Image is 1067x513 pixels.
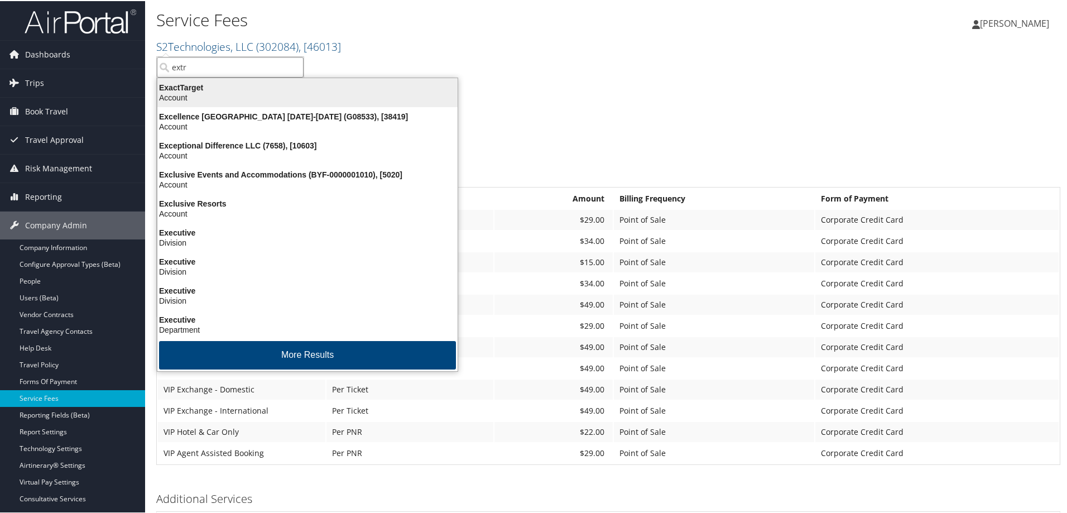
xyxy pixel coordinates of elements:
td: VIP Exchange - International [158,400,325,420]
td: Corporate Credit Card [815,336,1059,356]
td: Point of Sale [614,442,814,462]
td: $34.00 [494,230,613,250]
div: Exclusive Events and Accommodations (BYF-0000001010), [5020] [151,169,464,179]
div: Account [151,150,464,160]
div: Executive [151,227,464,237]
span: , [ 46013 ] [299,38,341,53]
td: $29.00 [494,315,613,335]
span: Dashboards [25,40,70,68]
a: S2Technologies, LLC [156,38,341,53]
a: [PERSON_NAME] [972,6,1060,39]
div: Account [151,92,464,102]
h3: Full Service Agent [156,166,1060,181]
td: $29.00 [494,209,613,229]
td: Corporate Credit Card [815,272,1059,293]
img: airportal-logo.png [25,7,136,33]
td: Point of Sale [614,357,814,377]
td: $49.00 [494,400,613,420]
td: VIP Hotel & Car Only [158,421,325,441]
div: Division [151,237,464,247]
div: Excellence [GEOGRAPHIC_DATA] [DATE]-[DATE] (G08533), [38419] [151,111,464,121]
td: Corporate Credit Card [815,230,1059,250]
td: Point of Sale [614,421,814,441]
td: Per PNR [326,442,493,462]
td: Point of Sale [614,251,814,271]
th: Billing Frequency [614,188,814,208]
td: Per PNR [326,421,493,441]
div: Executive [151,314,464,324]
td: Corporate Credit Card [815,251,1059,271]
div: Executive [151,285,464,295]
th: Amount [494,188,613,208]
div: Account [151,179,464,189]
td: $34.00 [494,272,613,293]
td: Point of Sale [614,378,814,399]
td: $22.00 [494,421,613,441]
td: Corporate Credit Card [815,421,1059,441]
td: Per Ticket [326,378,493,399]
td: Corporate Credit Card [815,400,1059,420]
div: Account [151,208,464,218]
td: Corporate Credit Card [815,357,1059,377]
td: $49.00 [494,294,613,314]
div: Exceptional Difference LLC (7658), [10603] [151,140,464,150]
td: $29.00 [494,442,613,462]
div: Division [151,266,464,276]
span: Travel Approval [25,125,84,153]
input: Search Accounts [157,56,304,76]
button: More Results [159,340,456,368]
td: $49.00 [494,336,613,356]
td: Point of Sale [614,336,814,356]
td: Corporate Credit Card [815,315,1059,335]
td: VIP Agent Assisted Booking [158,442,325,462]
td: Per Ticket [326,400,493,420]
span: ( 302084 ) [256,38,299,53]
td: Corporate Credit Card [815,378,1059,399]
h1: S2 Technologies [156,122,1060,146]
div: Exclusive Resorts [151,198,464,208]
td: $15.00 [494,251,613,271]
div: ExactTarget [151,81,464,92]
td: Point of Sale [614,272,814,293]
h1: Service Fees [156,7,759,31]
td: $49.00 [494,378,613,399]
td: Corporate Credit Card [815,294,1059,314]
span: [PERSON_NAME] [980,16,1049,28]
td: Point of Sale [614,315,814,335]
span: Book Travel [25,97,68,124]
span: Risk Management [25,154,92,181]
td: $49.00 [494,357,613,377]
td: Corporate Credit Card [815,442,1059,462]
td: Point of Sale [614,230,814,250]
td: Corporate Credit Card [815,209,1059,229]
span: Company Admin [25,210,87,238]
td: Point of Sale [614,209,814,229]
th: Form of Payment [815,188,1059,208]
div: Department [151,324,464,334]
td: Point of Sale [614,400,814,420]
span: Trips [25,68,44,96]
div: Executive [151,256,464,266]
span: Reporting [25,182,62,210]
div: Division [151,295,464,305]
td: Point of Sale [614,294,814,314]
h3: Additional Services [156,490,1060,506]
td: VIP Exchange - Domestic [158,378,325,399]
div: Account [151,121,464,131]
